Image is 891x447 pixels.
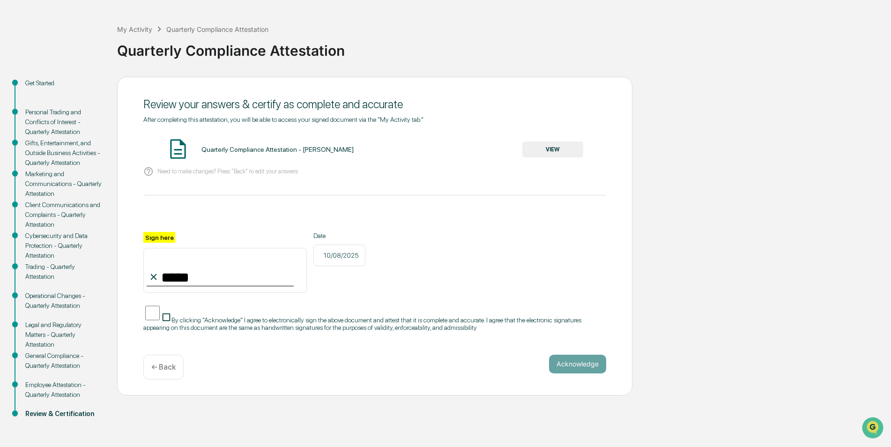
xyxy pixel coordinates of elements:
[143,116,423,123] span: After completing this attestation, you will be able to access your signed document via the "My Ac...
[143,97,606,111] div: Review your answers & certify as complete and accurate
[145,304,160,322] input: By clicking "Acknowledge" I agree to electronically sign the above document and attest that it is...
[151,363,176,372] p: ← Back
[9,119,17,127] div: 🖐️
[861,416,886,441] iframe: Open customer support
[25,78,102,88] div: Get Started
[77,118,116,127] span: Attestations
[25,138,102,168] div: Gifts, Entertainment, and Outside Business Activities - Quarterly Attestation
[25,380,102,400] div: Employee Attestation - Quarterly Attestation
[25,409,102,419] div: Review & Certification
[157,168,298,175] p: Need to make changes? Press "Back" to edit your answers
[549,355,606,373] button: Acknowledge
[19,136,59,145] span: Data Lookup
[6,114,64,131] a: 🖐️Preclearance
[166,137,190,161] img: Document Icon
[117,25,152,33] div: My Activity
[9,72,26,89] img: 1746055101610-c473b297-6a78-478c-a979-82029cc54cd1
[25,351,102,371] div: General Compliance - Quarterly Attestation
[19,118,60,127] span: Preclearance
[143,316,581,331] span: By clicking "Acknowledge" I agree to electronically sign the above document and attest that it is...
[117,35,886,59] div: Quarterly Compliance Attestation
[25,169,102,199] div: Marketing and Communications - Quarterly Attestation
[25,200,102,230] div: Client Communications and Complaints - Quarterly Attestation
[313,245,365,266] div: 10/08/2025
[25,291,102,311] div: Operational Changes - Quarterly Attestation
[93,159,113,166] span: Pylon
[9,20,171,35] p: How can we help?
[66,158,113,166] a: Powered byPylon
[25,107,102,137] div: Personal Trading and Conflicts of Interest - Quarterly Attestation
[522,142,583,157] button: VIEW
[25,262,102,282] div: Trading - Quarterly Attestation
[25,231,102,261] div: Cybersecurity and Data Protection - Quarterly Attestation
[9,137,17,144] div: 🔎
[201,146,354,153] div: Quarterly Compliance Attestation - [PERSON_NAME]
[143,232,175,243] label: Sign here
[32,81,119,89] div: We're available if you need us!
[159,74,171,86] button: Start new chat
[32,72,154,81] div: Start new chat
[68,119,75,127] div: 🗄️
[64,114,120,131] a: 🗄️Attestations
[6,132,63,149] a: 🔎Data Lookup
[25,320,102,350] div: Legal and Regulatory Matters - Quarterly Attestation
[166,25,268,33] div: Quarterly Compliance Attestation
[313,232,365,239] label: Date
